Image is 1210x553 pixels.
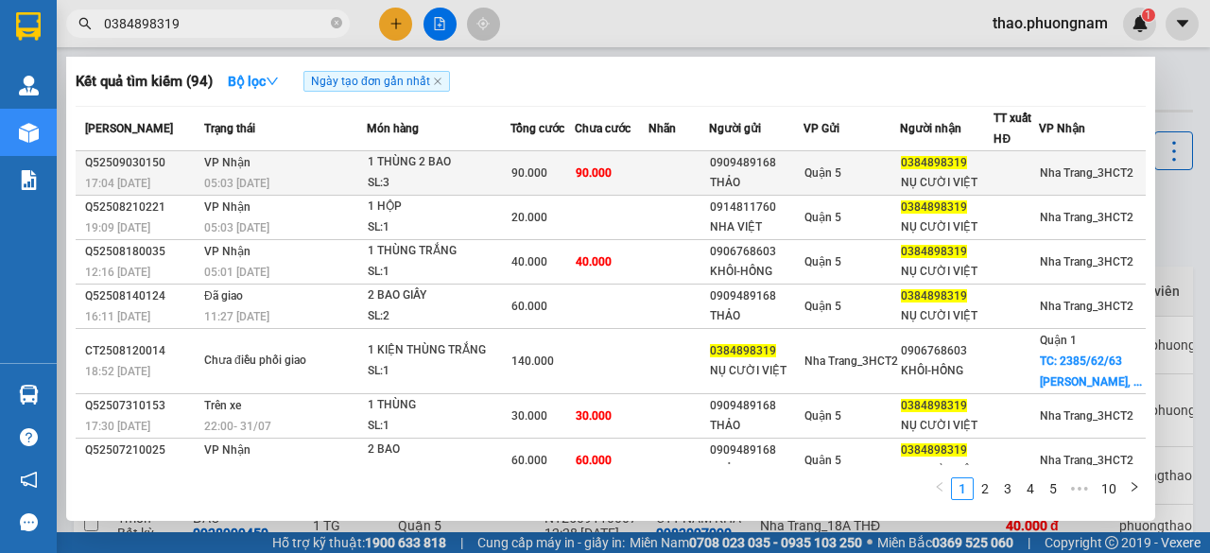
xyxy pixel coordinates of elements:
[85,420,150,433] span: 17:30 [DATE]
[368,416,510,437] div: SL: 1
[367,122,419,135] span: Món hàng
[19,76,39,95] img: warehouse-icon
[368,395,510,416] div: 1 THÙNG
[368,173,510,194] div: SL: 3
[576,409,612,423] span: 30.000
[804,166,841,180] span: Quận 5
[213,66,294,96] button: Bộ lọcdown
[368,217,510,238] div: SL: 1
[368,152,510,173] div: 1 THÙNG 2 BAO
[901,173,994,193] div: NỤ CƯỜI VIỆT
[975,478,995,499] a: 2
[710,217,803,237] div: NHA VIỆT
[901,262,994,282] div: NỤ CƯỜI VIỆT
[804,255,841,268] span: Quận 5
[85,464,150,477] span: 11:17 [DATE]
[1019,477,1042,500] li: 4
[709,122,761,135] span: Người gửi
[710,344,776,357] span: 0384898319
[710,173,803,193] div: THẢO
[1096,478,1122,499] a: 10
[204,420,271,433] span: 22:00 - 31/07
[901,416,994,436] div: NỤ CƯỜI VIỆT
[1042,477,1064,500] li: 5
[901,245,967,258] span: 0384898319
[901,306,994,326] div: NỤ CƯỜI VIỆT
[804,409,841,423] span: Quận 5
[804,300,841,313] span: Quận 5
[901,361,994,381] div: KHÔI-HỒNG
[1123,477,1146,500] li: Next Page
[901,443,967,457] span: 0384898319
[303,71,450,92] span: Ngày tạo đơn gần nhất
[1064,477,1095,500] span: •••
[934,481,945,493] span: left
[1040,354,1142,389] span: TC: 2385/62/63 [PERSON_NAME], ...
[204,310,269,323] span: 11:27 [DATE]
[20,428,38,446] span: question-circle
[952,478,973,499] a: 1
[85,153,199,173] div: Q52509030150
[951,477,974,500] li: 1
[511,255,547,268] span: 40.000
[368,262,510,283] div: SL: 1
[204,443,251,457] span: VP Nhận
[710,306,803,326] div: THẢO
[1129,481,1140,493] span: right
[433,77,442,86] span: close
[19,170,39,190] img: solution-icon
[648,122,676,135] span: Nhãn
[710,396,803,416] div: 0909489168
[85,242,199,262] div: Q52508180035
[804,454,841,467] span: Quận 5
[996,477,1019,500] li: 3
[204,464,269,477] span: 05:02 [DATE]
[85,266,150,279] span: 12:16 [DATE]
[204,399,241,412] span: Trên xe
[85,221,150,234] span: 19:09 [DATE]
[710,460,803,480] div: THẢO
[1040,300,1133,313] span: Nha Trang_3HCT2
[204,156,251,169] span: VP Nhận
[20,513,38,531] span: message
[85,365,150,378] span: 18:52 [DATE]
[928,477,951,500] li: Previous Page
[368,440,510,460] div: 2 BAO
[710,242,803,262] div: 0906768603
[900,122,961,135] span: Người nhận
[511,354,554,368] span: 140.000
[1043,478,1063,499] a: 5
[19,123,39,143] img: warehouse-icon
[511,166,547,180] span: 90.000
[576,255,612,268] span: 40.000
[511,409,547,423] span: 30.000
[901,341,994,361] div: 0906768603
[901,289,967,302] span: 0384898319
[1040,211,1133,224] span: Nha Trang_3HCT2
[204,245,251,258] span: VP Nhận
[511,300,547,313] span: 60.000
[974,477,996,500] li: 2
[16,12,41,41] img: logo-vxr
[204,200,251,214] span: VP Nhận
[710,286,803,306] div: 0909489168
[804,122,839,135] span: VP Gửi
[804,211,841,224] span: Quận 5
[104,13,327,34] input: Tìm tên, số ĐT hoặc mã đơn
[1040,334,1077,347] span: Quận 1
[1064,477,1095,500] li: Next 5 Pages
[204,177,269,190] span: 05:03 [DATE]
[76,72,213,92] h3: Kết quả tìm kiếm ( 94 )
[331,17,342,28] span: close-circle
[368,361,510,382] div: SL: 1
[1040,255,1133,268] span: Nha Trang_3HCT2
[19,385,39,405] img: warehouse-icon
[511,454,547,467] span: 60.000
[85,341,199,361] div: CT2508120014
[901,217,994,237] div: NỤ CƯỜI VIỆT
[710,361,803,381] div: NỤ CƯỜI VIỆT
[85,396,199,416] div: Q52507310153
[78,17,92,30] span: search
[710,153,803,173] div: 0909489168
[710,198,803,217] div: 0914811760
